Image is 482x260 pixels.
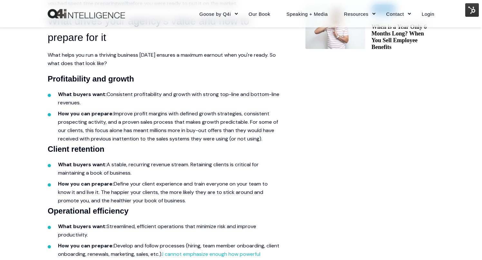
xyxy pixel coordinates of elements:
span: Streamlined, efficient operations that minimize risk and improve productivity. [58,223,256,238]
h3: What drives your agency’s value and how to prepare for it [48,13,280,46]
span: What buyers want: [58,223,107,230]
span: Define your client experience and train everyone on your team to know it and live it. The happier... [58,180,268,204]
span: Consistent profitability and growth with strong top-line and bottom-line revenues. [58,91,279,106]
img: HubSpot Tools Menu Toggle [465,3,479,17]
img: Q4intelligence, LLC logo [48,9,125,19]
h4: Operational efficiency [48,205,280,217]
span: What buyers want: [58,91,107,98]
span: How you can prepare: [58,110,114,117]
span: How you can prepare: [58,180,114,187]
h4: Client retention [48,143,280,155]
span: What buyers want: [58,161,107,168]
span: What helps you run a thriving business [DATE] ensures a maximum earnout when you're ready. So wha... [48,52,276,67]
span: Improve profit margins with defined growth strategies, consistent prospecting activity, and a pro... [58,110,278,142]
span: Develop and follow processes (hiring, team member onboarding, client onboarding, renewals, market... [58,242,279,257]
h4: Profitability and growth [48,73,280,85]
span: How you can prepare: [58,242,114,249]
a: When is a Year Only 6 Months Long? When You Sell Employee Benefits [371,24,434,51]
span: A stable, recurring revenue stream. Retaining clients is critical for maintaining a book of busin... [58,161,259,176]
a: Back to Home [48,9,125,19]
